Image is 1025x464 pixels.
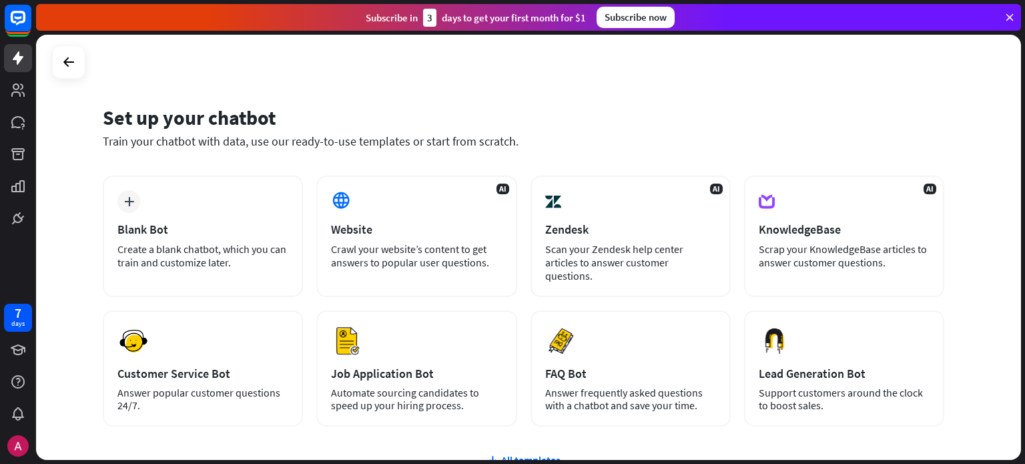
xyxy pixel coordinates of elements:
[4,304,32,332] a: 7 days
[15,307,21,319] div: 7
[11,319,25,328] div: days
[597,7,675,28] div: Subscribe now
[366,9,586,27] div: Subscribe in days to get your first month for $1
[423,9,436,27] div: 3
